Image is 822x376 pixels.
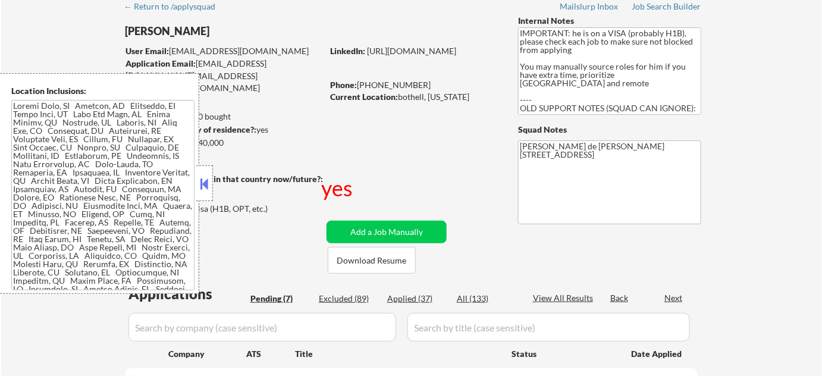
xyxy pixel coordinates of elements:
[330,92,398,102] strong: Current Location:
[124,111,322,123] div: 37 sent / 200 bought
[330,91,498,103] div: bothell, [US_STATE]
[125,174,323,184] strong: Will need Visa to work in that country now/future?:
[11,85,194,97] div: Location Inclusions:
[457,293,516,305] div: All (133)
[128,287,246,301] div: Applications
[533,292,597,304] div: View All Results
[387,293,447,305] div: Applied (37)
[330,46,365,56] strong: LinkedIn:
[124,2,227,14] a: ← Return to /applysquad
[321,173,355,203] div: yes
[560,2,619,14] a: Mailslurp Inbox
[295,348,500,360] div: Title
[327,221,447,243] button: Add a Job Manually
[610,292,629,304] div: Back
[330,80,357,90] strong: Phone:
[125,24,369,39] div: [PERSON_NAME]
[168,348,246,360] div: Company
[664,292,683,304] div: Next
[631,348,683,360] div: Date Applied
[128,313,396,341] input: Search by company (case sensitive)
[518,15,701,27] div: Internal Notes
[125,71,187,81] strong: Mailslurp Email:
[518,124,701,136] div: Squad Notes
[632,2,701,14] a: Job Search Builder
[632,2,701,11] div: Job Search Builder
[512,343,614,364] div: Status
[246,348,295,360] div: ATS
[125,203,326,215] div: Yes, I am here on a visa (H1B, OPT, etc.)
[126,46,169,56] strong: User Email:
[125,70,322,93] div: [EMAIL_ADDRESS][PERSON_NAME][DOMAIN_NAME]
[126,45,322,57] div: [EMAIL_ADDRESS][DOMAIN_NAME]
[319,293,378,305] div: Excluded (89)
[126,58,322,81] div: [EMAIL_ADDRESS][DOMAIN_NAME]
[126,58,196,68] strong: Application Email:
[328,247,416,274] button: Download Resume
[330,79,498,91] div: [PHONE_NUMBER]
[124,2,227,11] div: ← Return to /applysquad
[250,293,310,305] div: Pending (7)
[124,137,322,149] div: $140,000
[367,46,456,56] a: [URL][DOMAIN_NAME]
[407,313,690,341] input: Search by title (case sensitive)
[560,2,619,11] div: Mailslurp Inbox
[124,124,319,136] div: yes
